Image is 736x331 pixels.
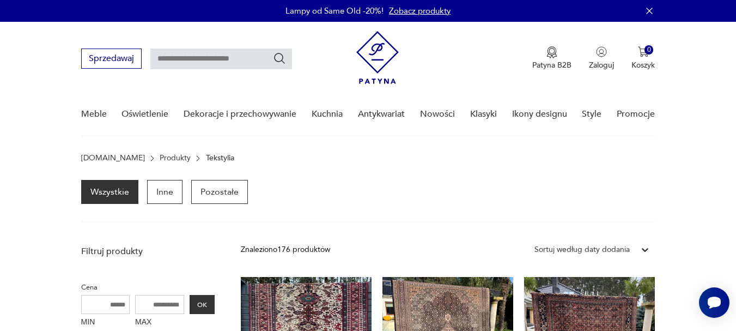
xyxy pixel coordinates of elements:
a: Zobacz produkty [389,5,451,16]
img: Ikonka użytkownika [596,46,607,57]
button: OK [190,295,215,314]
p: Lampy od Same Old -20%! [285,5,384,16]
a: Produkty [160,154,191,163]
a: Kuchnia [312,93,343,135]
img: Ikona koszyka [638,46,649,57]
a: Inne [147,180,183,204]
a: Promocje [617,93,655,135]
a: Antykwariat [358,93,405,135]
a: Ikona medaluPatyna B2B [532,46,571,70]
a: Style [582,93,601,135]
p: Koszyk [631,60,655,70]
a: Klasyki [470,93,497,135]
a: Oświetlenie [121,93,168,135]
p: Filtruj produkty [81,245,215,257]
button: Patyna B2B [532,46,571,70]
div: Sortuj według daty dodania [534,244,630,256]
button: Sprzedawaj [81,49,142,69]
iframe: Smartsupp widget button [699,287,729,318]
p: Tekstylia [206,154,234,163]
p: Zaloguj [589,60,614,70]
p: Patyna B2B [532,60,571,70]
a: Nowości [420,93,455,135]
a: Wszystkie [81,180,138,204]
img: Ikona medalu [546,46,557,58]
a: Pozostałe [191,180,248,204]
a: Meble [81,93,107,135]
img: Patyna - sklep z meblami i dekoracjami vintage [356,31,399,84]
a: Ikony designu [512,93,567,135]
a: [DOMAIN_NAME] [81,154,145,163]
a: Sprzedawaj [81,56,142,63]
button: 0Koszyk [631,46,655,70]
p: Cena [81,281,215,293]
button: Szukaj [273,52,286,65]
div: Znaleziono 176 produktów [241,244,330,256]
div: 0 [644,45,654,55]
button: Zaloguj [589,46,614,70]
a: Dekoracje i przechowywanie [184,93,296,135]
